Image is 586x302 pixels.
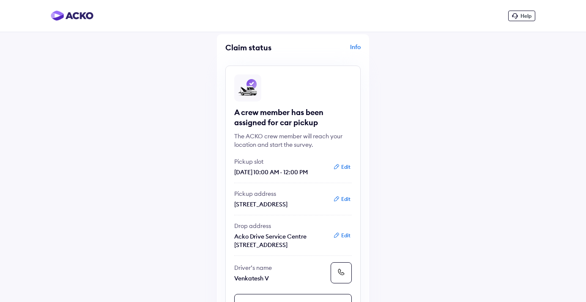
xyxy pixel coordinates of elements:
p: Venkatesh V [234,274,327,283]
button: Edit [331,195,353,203]
p: Drop address [234,222,327,230]
p: Pickup address [234,189,327,198]
div: A crew member has been assigned for car pickup [234,107,352,128]
div: Claim status [225,43,291,52]
div: The ACKO crew member will reach your location and start the survey. [234,132,352,149]
div: Info [295,43,361,59]
p: [STREET_ADDRESS] [234,200,327,209]
img: horizontal-gradient.png [51,11,93,21]
p: [DATE] 10:00 AM - 12:00 PM [234,168,327,176]
p: Driver’s name [234,264,327,272]
p: Acko Drive Service Centre [STREET_ADDRESS] [234,232,327,249]
button: Edit [331,231,353,240]
span: Help [520,13,531,19]
p: Pickup slot [234,157,327,166]
button: Edit [331,163,353,171]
